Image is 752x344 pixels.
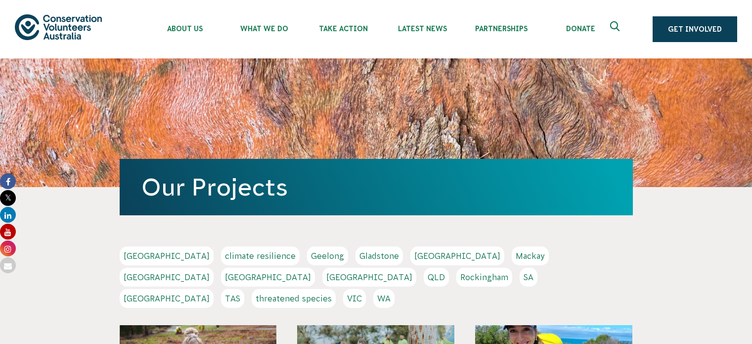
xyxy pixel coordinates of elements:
[610,21,622,37] span: Expand search box
[410,246,504,265] a: [GEOGRAPHIC_DATA]
[604,17,628,41] button: Expand search box Close search box
[456,268,512,287] a: Rockingham
[322,268,416,287] a: [GEOGRAPHIC_DATA]
[15,14,102,40] img: logo.svg
[224,25,304,33] span: What We Do
[424,268,449,287] a: QLD
[145,25,224,33] span: About Us
[221,246,300,265] a: climate resilience
[383,25,462,33] span: Latest News
[304,25,383,33] span: Take Action
[307,246,348,265] a: Geelong
[520,268,537,287] a: SA
[343,289,366,308] a: VIC
[221,268,315,287] a: [GEOGRAPHIC_DATA]
[252,289,336,308] a: threatened species
[120,246,214,265] a: [GEOGRAPHIC_DATA]
[355,246,403,265] a: Gladstone
[120,268,214,287] a: [GEOGRAPHIC_DATA]
[120,289,214,308] a: [GEOGRAPHIC_DATA]
[462,25,541,33] span: Partnerships
[653,16,737,42] a: Get Involved
[541,25,620,33] span: Donate
[373,289,395,308] a: WA
[221,289,244,308] a: TAS
[141,174,288,200] a: Our Projects
[512,246,549,265] a: Mackay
